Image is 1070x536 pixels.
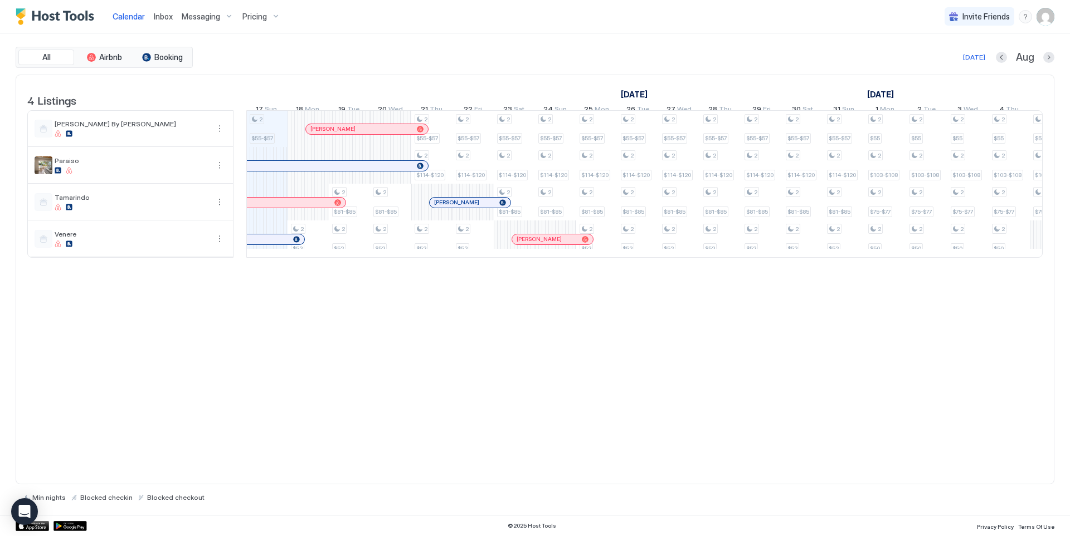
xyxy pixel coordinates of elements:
[746,171,774,179] span: $114-$120
[994,208,1014,215] span: $75-$77
[672,225,675,233] span: 2
[789,102,816,119] a: August 30, 2025
[833,105,840,116] span: 31
[911,171,939,179] span: $103-$108
[342,189,345,196] span: 2
[960,152,964,159] span: 2
[829,245,839,252] span: $52
[378,105,387,116] span: 20
[752,105,761,116] span: 29
[664,208,685,215] span: $81-$85
[878,189,881,196] span: 2
[706,102,735,119] a: August 28, 2025
[514,105,524,116] span: Sat
[842,105,854,116] span: Sun
[35,156,52,174] div: listing image
[955,102,981,119] a: September 3, 2025
[334,245,344,252] span: $52
[182,12,220,22] span: Messaging
[705,171,732,179] span: $114-$120
[507,189,510,196] span: 2
[754,152,757,159] span: 2
[16,8,99,25] a: Host Tools Logo
[300,225,304,233] span: 2
[16,521,49,531] a: App Store
[977,523,1014,530] span: Privacy Policy
[1035,135,1045,142] span: $55
[584,105,593,116] span: 25
[154,52,183,62] span: Booking
[499,135,521,142] span: $55-$57
[27,91,76,108] span: 4 Listings
[963,52,985,62] div: [DATE]
[507,116,510,123] span: 2
[499,208,521,215] span: $81-$85
[960,116,964,123] span: 2
[672,116,675,123] span: 2
[213,232,226,245] div: menu
[626,105,635,116] span: 26
[589,225,592,233] span: 2
[864,86,897,102] a: September 1, 2025
[713,152,716,159] span: 2
[630,225,634,233] span: 2
[80,493,133,501] span: Blocked checkin
[508,522,556,529] span: © 2025 Host Tools
[55,120,208,128] span: [PERSON_NAME] By [PERSON_NAME]
[919,152,922,159] span: 2
[424,116,427,123] span: 2
[994,135,1004,142] span: $55
[256,105,263,116] span: 17
[99,52,122,62] span: Airbnb
[548,152,551,159] span: 2
[713,189,716,196] span: 2
[1035,171,1063,179] span: $103-$108
[705,135,727,142] span: $55-$57
[581,102,612,119] a: August 25, 2025
[375,245,385,252] span: $52
[335,102,362,119] a: August 19, 2025
[994,171,1022,179] span: $103-$108
[465,152,469,159] span: 2
[667,105,675,116] span: 27
[338,105,346,116] span: 19
[543,105,553,116] span: 24
[465,116,469,123] span: 2
[878,116,881,123] span: 2
[375,102,406,119] a: August 20, 2025
[795,189,799,196] span: 2
[878,152,881,159] span: 2
[630,116,634,123] span: 2
[1006,105,1019,116] span: Thu
[622,245,633,252] span: $52
[113,12,145,21] span: Calendar
[719,105,732,116] span: Thu
[964,105,978,116] span: Wed
[430,105,442,116] span: Thu
[618,86,650,102] a: August 2, 2025
[795,225,799,233] span: 2
[416,245,426,252] span: $52
[293,245,303,252] span: $52
[134,50,190,65] button: Booking
[540,135,562,142] span: $55-$57
[581,171,609,179] span: $114-$120
[55,193,208,201] span: Tamarindo
[787,245,797,252] span: $52
[870,135,880,142] span: $55
[383,189,386,196] span: 2
[581,208,603,215] span: $81-$85
[154,12,173,21] span: Inbox
[792,105,801,116] span: 30
[763,105,771,116] span: Fri
[154,11,173,22] a: Inbox
[242,12,267,22] span: Pricing
[787,208,809,215] span: $81-$85
[952,171,980,179] span: $103-$108
[870,171,898,179] span: $103-$108
[664,245,674,252] span: $52
[960,225,964,233] span: 2
[664,102,694,119] a: August 27, 2025
[541,102,570,119] a: August 24, 2025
